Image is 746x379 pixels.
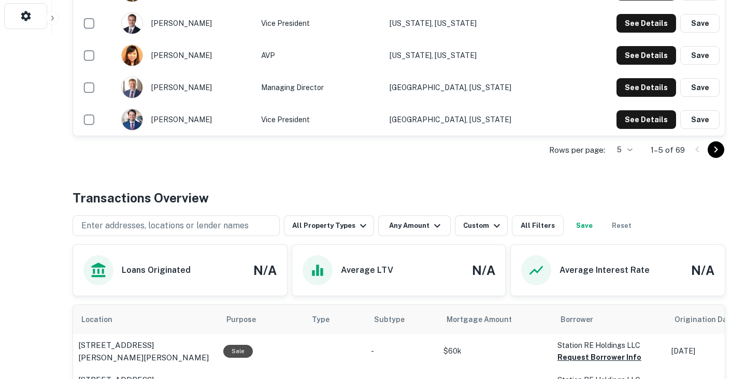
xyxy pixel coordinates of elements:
td: Vice President [256,104,384,136]
h4: N/A [691,261,714,280]
td: [US_STATE], [US_STATE] [384,7,567,39]
p: $60k [443,346,547,357]
button: See Details [616,78,676,97]
button: Request Borrower Info [557,351,641,363]
img: 1517362029274 [122,45,142,66]
span: Purpose [226,313,269,326]
a: [STREET_ADDRESS][PERSON_NAME][PERSON_NAME] [78,339,213,363]
td: AVP [256,39,384,71]
button: Any Amount [378,215,451,236]
div: Custom [463,220,503,232]
img: 1706299127387 [122,77,142,98]
h6: Average LTV [341,264,393,276]
div: 5 [609,142,634,157]
td: Vice President [256,7,384,39]
iframe: Chat Widget [694,296,746,346]
button: Reset [605,215,638,236]
h6: Average Interest Rate [559,264,650,276]
div: [PERSON_NAME] [121,77,251,98]
button: All Property Types [284,215,374,236]
td: [GEOGRAPHIC_DATA], [US_STATE] [384,104,567,136]
button: Save your search to get updates of matches that match your search criteria. [568,215,601,236]
button: Save [680,78,720,97]
button: See Details [616,14,676,33]
div: [PERSON_NAME] [121,109,251,130]
th: Mortgage Amount [438,305,552,334]
p: Rows per page: [549,144,605,156]
button: Save [680,46,720,65]
span: Subtype [374,313,405,326]
h4: N/A [472,261,495,280]
span: Mortgage Amount [447,313,525,326]
h6: Loans Originated [122,264,191,276]
div: [PERSON_NAME] [121,45,251,66]
div: Sale [223,345,253,358]
p: Enter addresses, locations or lender names [81,220,249,232]
th: Type [304,305,366,334]
td: Managing Director [256,71,384,104]
th: Location [73,305,218,334]
button: Enter addresses, locations or lender names [73,215,280,236]
td: [GEOGRAPHIC_DATA], [US_STATE] [384,71,567,104]
p: Station RE Holdings LLC [557,340,661,351]
p: 1–5 of 69 [651,144,685,156]
span: Type [312,313,329,326]
span: Borrower [561,313,593,326]
img: 1516872212943 [122,13,142,34]
button: See Details [616,46,676,65]
button: All Filters [512,215,564,236]
div: [PERSON_NAME] [121,12,251,34]
th: Borrower [552,305,666,334]
button: Save [680,110,720,129]
h4: Transactions Overview [73,188,209,207]
td: [US_STATE], [US_STATE] [384,39,567,71]
button: Go to next page [708,141,724,158]
th: Purpose [218,305,304,334]
p: - [371,346,433,357]
img: 1705529512737 [122,109,142,130]
button: Save [680,14,720,33]
span: Location [81,313,126,326]
button: Custom [455,215,508,236]
button: See Details [616,110,676,129]
th: Subtype [366,305,438,334]
h4: N/A [253,261,277,280]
